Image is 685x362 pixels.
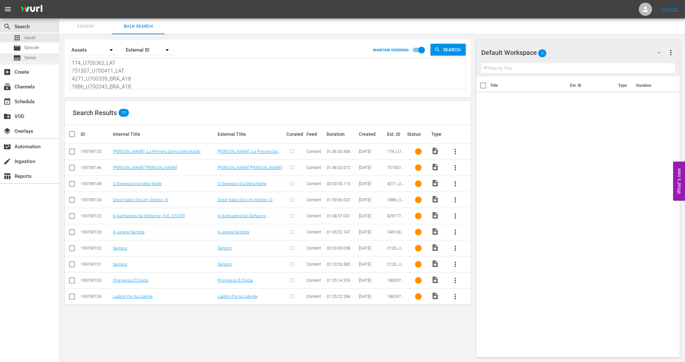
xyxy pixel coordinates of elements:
span: Content [306,294,321,299]
span: more_vert [452,196,460,204]
div: 193790149 [81,181,111,186]
span: Content [306,229,321,234]
span: Automation [3,143,11,151]
button: more_vert [448,160,463,176]
span: Create [3,68,11,76]
span: 10 [119,110,129,115]
span: Series [13,54,21,62]
div: 01:46:52.072 [327,165,357,170]
span: Content [306,213,321,218]
span: 4271_U700339_BRA_A18 [387,181,404,196]
div: 01:59:56.022 [327,197,357,202]
a: Ladron Por Accidente [218,294,257,299]
span: Content [306,278,321,283]
div: [DATE] [359,149,385,154]
a: Serpico [113,246,127,251]
a: A Ganhadora De Defiance, [US_STATE] [113,213,185,218]
span: Video [432,195,439,203]
span: 174_U700362_LAT [387,149,404,164]
th: Ext. ID [566,76,614,95]
span: Content [306,246,321,251]
button: more_vert [448,256,463,272]
span: 186297_U700349_BRA_A12 [387,278,404,298]
span: Bulk Search [116,23,161,30]
button: Open Feedback Widget [673,161,685,201]
span: 829177_U700344_BRA_A14 [387,213,404,233]
div: Curated [286,132,304,137]
button: more_vert [448,224,463,240]
div: 02:09:59.058 [327,246,357,251]
div: 01:35:52.747 [327,229,357,234]
span: Video [432,228,439,235]
button: more_vert [667,45,675,60]
div: 01:38:57.031 [327,213,357,218]
div: [DATE] [359,246,385,251]
span: 746166_U700346_BRA_14 [387,229,404,244]
span: Video [432,179,439,187]
span: more_vert [452,260,460,268]
span: Content [306,197,321,202]
span: Content [306,165,321,170]
div: [DATE] [359,197,385,202]
th: Type [614,76,632,95]
span: Content [306,262,321,267]
span: Search [63,23,108,30]
span: more_vert [452,277,460,284]
span: Overlays [3,127,11,135]
span: Episode [13,44,21,52]
span: Search Results [73,109,117,117]
span: more_vert [452,164,460,172]
a: [PERSON_NAME] [PERSON_NAME] [218,165,282,170]
div: 01:36:35.456 [327,149,357,154]
span: Video [432,260,439,268]
div: 193790146 [81,165,111,170]
th: Duration [632,76,672,95]
a: A Janela Secreta [218,229,249,234]
a: A Janela Secreta [113,229,145,234]
button: more_vert [448,192,463,208]
span: 186297_U700375_LAT [387,294,404,309]
a: [PERSON_NAME] [PERSON_NAME] [113,165,177,170]
span: Schedule [3,98,11,106]
button: more_vert [448,208,463,224]
button: more_vert [448,144,463,159]
div: 193790126 [81,294,111,299]
button: more_vert [448,240,463,256]
div: [DATE] [359,181,385,186]
button: more_vert [448,176,463,192]
div: 193790122 [81,213,111,218]
div: Duration [327,132,357,137]
div: 01:25:22.284 [327,294,357,299]
span: Reports [3,172,11,180]
a: Doce Sabor De Um Sorriso, O [113,197,168,202]
button: Search [431,44,466,56]
span: 2126_U700347_BRA_A12_CEN [387,246,404,265]
div: Ext. ID [387,132,405,137]
span: Video [432,244,439,252]
span: more_vert [452,212,460,220]
div: Assets [70,41,119,59]
th: Title [490,76,566,95]
span: Video [432,211,439,219]
a: Promessa É Dívida [113,278,148,283]
span: Asset [24,35,35,41]
div: ID [81,132,111,137]
span: 1886_U700343_BRA_A18 [387,197,404,212]
span: Search [440,44,466,56]
span: more_vert [452,180,460,188]
a: A Ganhadora De Defiance, [US_STATE] [218,213,269,223]
div: [DATE] [359,229,385,234]
span: VOD [3,112,11,120]
div: Type [432,132,446,137]
div: [DATE] [359,278,385,283]
span: more_vert [452,244,460,252]
span: Series [24,55,36,61]
span: more_vert [452,148,460,156]
span: more_vert [667,49,675,57]
a: O Expresso Da Meia-Noite [113,181,162,186]
span: Content [306,181,321,186]
p: MAINTAIN ORDERING [373,48,409,52]
span: Episode [24,44,39,51]
span: 751507_U700411_LAT [387,165,404,180]
div: 193790124 [81,197,111,202]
